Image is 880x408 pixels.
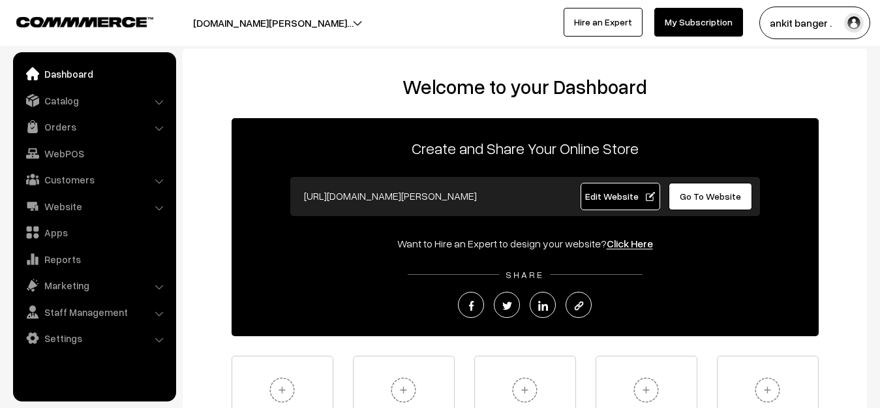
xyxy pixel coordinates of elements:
a: Dashboard [16,62,172,86]
a: WebPOS [16,142,172,165]
img: plus.svg [507,372,543,408]
button: ankit banger . [759,7,870,39]
a: Apps [16,221,172,244]
a: Staff Management [16,300,172,324]
a: Catalog [16,89,172,112]
img: plus.svg [750,372,785,408]
a: Marketing [16,274,172,297]
div: Want to Hire an Expert to design your website? [232,236,819,251]
span: Go To Website [680,191,741,202]
h2: Welcome to your Dashboard [196,75,854,99]
a: Website [16,195,172,218]
a: Customers [16,168,172,191]
a: Settings [16,326,172,350]
a: Reports [16,247,172,271]
span: Edit Website [585,191,655,202]
img: user [844,13,864,33]
img: plus.svg [628,372,664,408]
p: Create and Share Your Online Store [232,136,819,160]
img: plus.svg [264,372,300,408]
span: SHARE [499,269,551,280]
button: [DOMAIN_NAME][PERSON_NAME]… [147,7,399,39]
a: COMMMERCE [16,13,130,29]
a: Go To Website [669,183,753,210]
a: Edit Website [581,183,660,210]
a: Click Here [607,237,653,250]
a: Hire an Expert [564,8,643,37]
img: plus.svg [386,372,421,408]
a: My Subscription [654,8,743,37]
a: Orders [16,115,172,138]
img: COMMMERCE [16,17,153,27]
